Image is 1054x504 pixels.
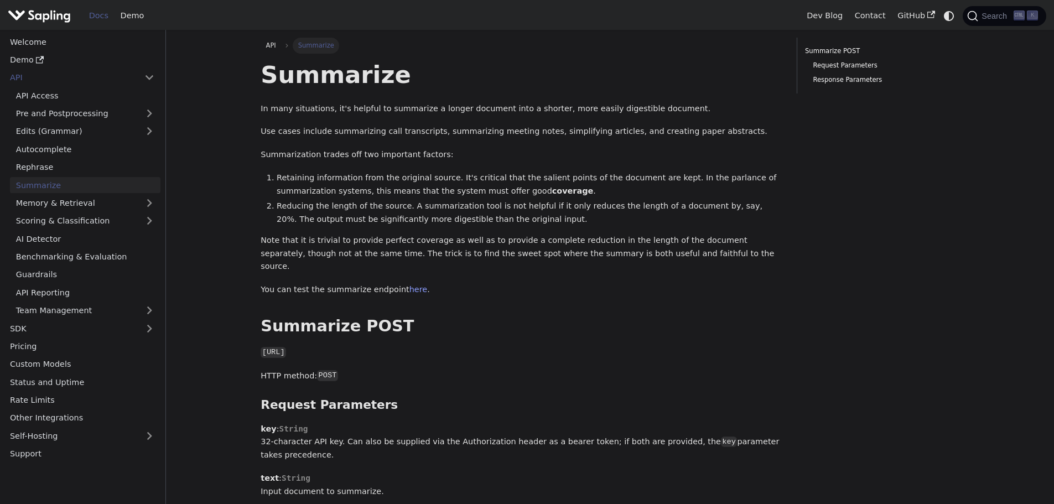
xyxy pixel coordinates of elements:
strong: text [261,474,279,482]
button: Expand sidebar category 'SDK' [138,320,160,336]
strong: coverage [552,186,593,195]
code: [URL] [261,347,286,358]
a: Team Management [10,303,160,319]
p: In many situations, it's helpful to summarize a longer document into a shorter, more easily diges... [261,102,781,116]
a: Other Integrations [4,410,160,426]
h3: Request Parameters [261,398,781,413]
a: Dev Blog [801,7,848,24]
a: Contact [849,7,892,24]
h1: Summarize [261,60,781,90]
a: Memory & Retrieval [10,195,160,211]
a: here [409,285,427,294]
a: Rephrase [10,159,160,175]
button: Switch between dark and light mode (currently system mode) [941,8,957,24]
a: API [261,38,281,53]
a: Sapling.ai [8,8,75,24]
a: Demo [115,7,150,24]
a: Guardrails [10,267,160,283]
img: Sapling.ai [8,8,71,24]
button: Collapse sidebar category 'API' [138,70,160,86]
a: Docs [83,7,115,24]
a: Summarize POST [805,46,955,56]
a: Autocomplete [10,141,160,157]
a: SDK [4,320,138,336]
span: Search [978,12,1014,20]
p: Note that it is trivial to provide perfect coverage as well as to provide a complete reduction in... [261,234,781,273]
p: : 32-character API key. Can also be supplied via the Authorization header as a bearer token; if b... [261,423,781,462]
kbd: K [1027,11,1038,20]
button: Search (Ctrl+K) [963,6,1046,26]
a: Edits (Grammar) [10,123,160,139]
a: Rate Limits [4,392,160,408]
span: String [279,424,308,433]
a: Scoring & Classification [10,213,160,229]
h2: Summarize POST [261,316,781,336]
li: Reducing the length of the source. A summarization tool is not helpful if it only reduces the len... [277,200,781,226]
p: You can test the summarize endpoint . [261,283,781,297]
p: Use cases include summarizing call transcripts, summarizing meeting notes, simplifying articles, ... [261,125,781,138]
a: API Reporting [10,284,160,300]
a: Support [4,446,160,462]
li: Retaining information from the original source. It's critical that the salient points of the docu... [277,172,781,198]
a: Request Parameters [813,60,951,71]
p: : Input document to summarize. [261,472,781,498]
span: Summarize [293,38,339,53]
span: String [282,474,310,482]
p: Summarization trades off two important factors: [261,148,781,162]
a: Pre and Postprocessing [10,106,160,122]
span: API [266,41,276,49]
strong: key [261,424,276,433]
a: Self-Hosting [4,428,160,444]
a: API [4,70,138,86]
a: Welcome [4,34,160,50]
a: Demo [4,52,160,68]
a: GitHub [891,7,941,24]
a: Pricing [4,339,160,355]
p: HTTP method: [261,370,781,383]
a: Benchmarking & Evaluation [10,249,160,265]
a: Custom Models [4,356,160,372]
a: Response Parameters [813,75,951,85]
code: POST [317,370,338,381]
a: Status and Uptime [4,374,160,390]
a: Summarize [10,177,160,193]
a: API Access [10,87,160,103]
a: AI Detector [10,231,160,247]
code: key [721,437,737,448]
nav: Breadcrumbs [261,38,781,53]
